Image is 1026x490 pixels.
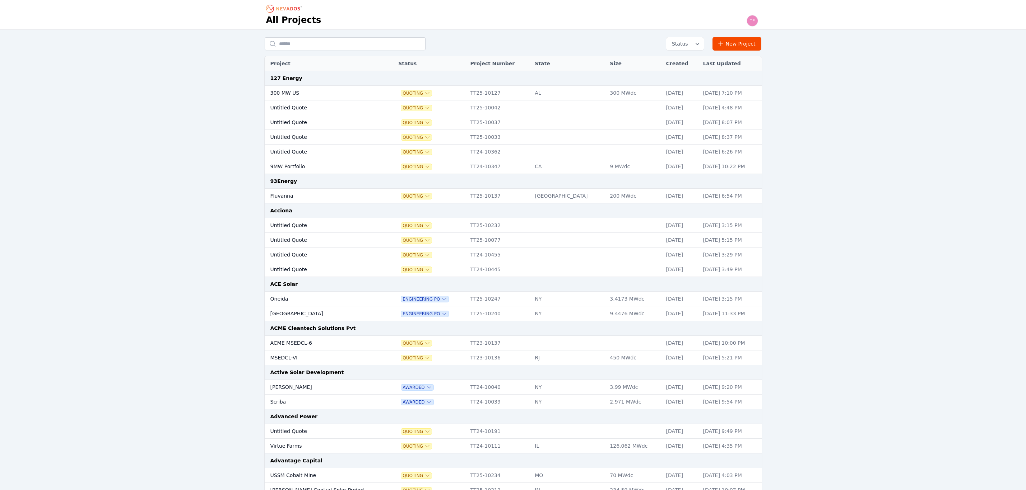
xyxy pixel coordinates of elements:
td: Advantage Capital [265,453,762,468]
td: [DATE] [663,233,700,248]
button: Quoting [401,473,432,479]
tr: ScribaAwardedTT24-10039NY2.971 MWdc[DATE][DATE] 9:54 PM [265,395,762,409]
tr: ACME MSEDCL-6QuotingTT23-10137[DATE][DATE] 10:00 PM [265,336,762,350]
tr: Untitled QuoteQuotingTT25-10037[DATE][DATE] 8:07 PM [265,115,762,130]
button: Awarded [401,399,433,405]
td: TT24-10111 [467,439,531,453]
td: [DATE] 3:49 PM [700,262,762,277]
td: 93Energy [265,174,762,189]
td: TT25-10247 [467,292,531,306]
button: Awarded [401,385,433,390]
td: [DATE] 8:37 PM [700,130,762,145]
td: 9 MWdc [606,159,662,174]
td: 450 MWdc [606,350,662,365]
tr: Untitled QuoteQuotingTT25-10033[DATE][DATE] 8:37 PM [265,130,762,145]
td: Untitled Quote [265,262,377,277]
tr: OneidaEngineering POTT25-10247NY3.4173 MWdc[DATE][DATE] 3:15 PM [265,292,762,306]
td: [DATE] [663,218,700,233]
td: [DATE] [663,145,700,159]
td: TT25-10232 [467,218,531,233]
td: [DATE] [663,380,700,395]
td: Scriba [265,395,377,409]
th: State [531,56,606,71]
td: [DATE] 8:07 PM [700,115,762,130]
span: Quoting [401,135,432,140]
td: [GEOGRAPHIC_DATA] [265,306,377,321]
button: Quoting [401,223,432,228]
td: [DATE] 3:15 PM [700,292,762,306]
span: Quoting [401,355,432,361]
tr: 300 MW USQuotingTT25-10127AL300 MWdc[DATE][DATE] 7:10 PM [265,86,762,100]
nav: Breadcrumb [266,3,304,14]
td: Active Solar Development [265,365,762,380]
th: Project [265,56,377,71]
td: 3.4173 MWdc [606,292,662,306]
td: Untitled Quote [265,115,377,130]
td: [DATE] [663,248,700,262]
th: Project Number [467,56,531,71]
td: TT25-10033 [467,130,531,145]
td: Untitled Quote [265,424,377,439]
td: Oneida [265,292,377,306]
td: [DATE] 11:33 PM [700,306,762,321]
td: [DATE] [663,159,700,174]
button: Quoting [401,164,432,170]
td: 9.4476 MWdc [606,306,662,321]
tr: [PERSON_NAME]AwardedTT24-10040NY3.99 MWdc[DATE][DATE] 9:20 PM [265,380,762,395]
td: TT25-10127 [467,86,531,100]
td: NY [531,292,606,306]
td: Fluvanna [265,189,377,203]
td: TT25-10137 [467,189,531,203]
span: Quoting [401,443,432,449]
td: Untitled Quote [265,130,377,145]
td: [DATE] [663,336,700,350]
td: IL [531,439,606,453]
span: Quoting [401,120,432,126]
tr: USSM Cobalt MineQuotingTT25-10234MO70 MWdc[DATE][DATE] 4:03 PM [265,468,762,483]
tr: Virtue FarmsQuotingTT24-10111IL126.062 MWdc[DATE][DATE] 4:35 PM [265,439,762,453]
td: TT24-10040 [467,380,531,395]
td: TT24-10445 [467,262,531,277]
td: [GEOGRAPHIC_DATA] [531,189,606,203]
td: [DATE] [663,306,700,321]
td: [DATE] [663,130,700,145]
td: TT25-10240 [467,306,531,321]
button: Quoting [401,252,432,258]
td: TT25-10234 [467,468,531,483]
th: Size [606,56,662,71]
td: TT24-10455 [467,248,531,262]
td: 300 MWdc [606,86,662,100]
td: TT24-10362 [467,145,531,159]
button: Quoting [401,90,432,96]
td: Untitled Quote [265,145,377,159]
td: [DATE] [663,395,700,409]
td: 70 MWdc [606,468,662,483]
td: [DATE] [663,468,700,483]
td: [DATE] 10:00 PM [700,336,762,350]
tr: MSEDCL-VIQuotingTT23-10136RJ450 MWdc[DATE][DATE] 5:21 PM [265,350,762,365]
button: Quoting [401,193,432,199]
td: [DATE] 9:20 PM [700,380,762,395]
td: [DATE] [663,424,700,439]
span: Status [669,40,688,47]
td: [DATE] 5:15 PM [700,233,762,248]
td: ACE Solar [265,277,762,292]
tr: 9MW PortfolioQuotingTT24-10347CA9 MWdc[DATE][DATE] 10:22 PM [265,159,762,174]
tr: Untitled QuoteQuotingTT25-10077[DATE][DATE] 5:15 PM [265,233,762,248]
td: NY [531,395,606,409]
td: Advanced Power [265,409,762,424]
td: 2.971 MWdc [606,395,662,409]
td: [DATE] [663,262,700,277]
td: TT23-10137 [467,336,531,350]
button: Engineering PO [401,296,449,302]
span: Quoting [401,105,432,111]
tr: Untitled QuoteQuotingTT24-10445[DATE][DATE] 3:49 PM [265,262,762,277]
td: [DATE] 10:22 PM [700,159,762,174]
span: Engineering PO [401,311,449,317]
button: Quoting [401,340,432,346]
td: NY [531,380,606,395]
